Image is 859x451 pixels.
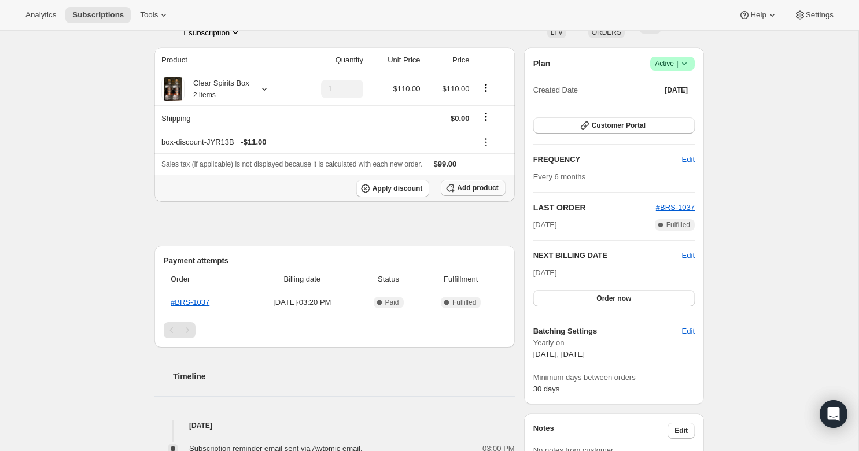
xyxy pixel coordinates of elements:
[65,7,131,23] button: Subscriptions
[675,150,702,169] button: Edit
[441,180,505,196] button: Add product
[533,117,695,134] button: Customer Portal
[820,400,847,428] div: Open Intercom Messenger
[296,47,367,73] th: Quantity
[193,91,216,99] small: 2 items
[533,250,682,261] h2: NEXT BILLING DATE
[533,372,695,383] span: Minimum days between orders
[250,297,353,308] span: [DATE] · 03:20 PM
[241,136,266,148] span: - $11.00
[533,58,551,69] h2: Plan
[161,160,422,168] span: Sales tax (if applicable) is not displayed because it is calculated with each new order.
[171,298,209,306] a: #BRS-1037
[592,28,621,36] span: ORDERS
[25,10,56,20] span: Analytics
[533,337,695,349] span: Yearly on
[173,371,515,382] h2: Timeline
[682,154,695,165] span: Edit
[806,10,834,20] span: Settings
[154,47,296,73] th: Product
[164,322,506,338] nav: Pagination
[655,58,690,69] span: Active
[658,82,695,98] button: [DATE]
[533,172,585,181] span: Every 6 months
[592,121,646,130] span: Customer Portal
[533,202,656,213] h2: LAST ORDER
[682,250,695,261] button: Edit
[668,423,695,439] button: Edit
[385,298,399,307] span: Paid
[182,27,241,38] button: Product actions
[154,105,296,131] th: Shipping
[533,290,695,306] button: Order now
[72,10,124,20] span: Subscriptions
[140,10,158,20] span: Tools
[675,322,702,341] button: Edit
[367,47,423,73] th: Unit Price
[533,84,578,96] span: Created Date
[533,268,557,277] span: [DATE]
[443,84,470,93] span: $110.00
[656,203,695,212] a: #BRS-1037
[666,220,690,230] span: Fulfilled
[360,273,416,285] span: Status
[393,84,421,93] span: $110.00
[732,7,784,23] button: Help
[477,82,495,94] button: Product actions
[533,350,585,358] span: [DATE], [DATE]
[250,273,353,285] span: Billing date
[551,28,563,36] span: LTV
[452,298,476,307] span: Fulfilled
[533,423,668,439] h3: Notes
[19,7,63,23] button: Analytics
[533,385,560,393] span: 30 days
[787,7,840,23] button: Settings
[457,183,498,193] span: Add product
[434,160,457,168] span: $99.00
[161,136,470,148] div: box-discount-JYR13B
[154,420,515,431] h4: [DATE]
[665,86,688,95] span: [DATE]
[164,267,247,292] th: Order
[423,273,499,285] span: Fulfillment
[533,154,682,165] h2: FREQUENCY
[596,294,631,303] span: Order now
[133,7,176,23] button: Tools
[477,110,495,123] button: Shipping actions
[750,10,766,20] span: Help
[674,426,688,435] span: Edit
[185,77,249,101] div: Clear Spirits Box
[373,184,423,193] span: Apply discount
[656,202,695,213] button: #BRS-1037
[451,114,470,123] span: $0.00
[677,59,679,68] span: |
[164,255,506,267] h2: Payment attempts
[356,180,430,197] button: Apply discount
[533,219,557,231] span: [DATE]
[424,47,473,73] th: Price
[682,326,695,337] span: Edit
[533,326,682,337] h6: Batching Settings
